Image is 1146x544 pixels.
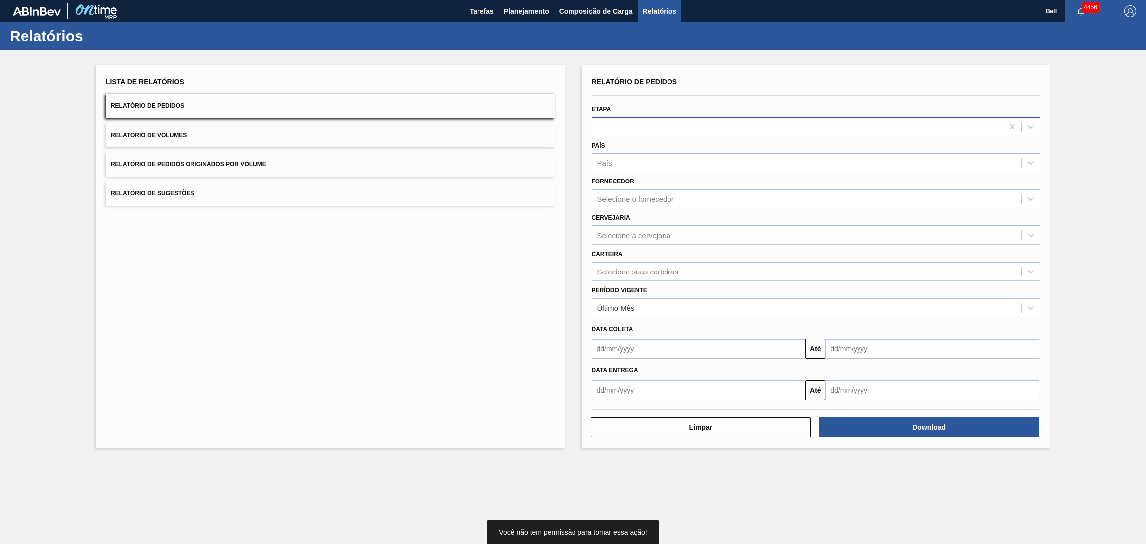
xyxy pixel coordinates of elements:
span: Você não tem permissão para tomar essa ação! [499,528,647,536]
span: Relatório de Pedidos Originados por Volume [111,161,266,168]
input: dd/mm/yyyy [825,380,1039,400]
label: Período Vigente [592,287,647,294]
span: Relatório de Pedidos [111,102,184,109]
button: Notificações [1065,4,1097,18]
span: Planejamento [504,5,549,17]
button: Até [805,380,825,400]
h1: Relatórios [10,30,187,42]
div: Selecione suas carteiras [597,267,678,275]
label: País [592,142,605,149]
label: Etapa [592,106,611,113]
img: Logout [1124,5,1136,17]
span: 4456 [1082,2,1099,13]
input: dd/mm/yyyy [592,380,806,400]
span: Data coleta [592,326,633,333]
span: Composição de Carga [559,5,633,17]
label: Fornecedor [592,178,634,185]
button: Até [805,339,825,359]
button: Relatório de Pedidos [106,94,555,118]
button: Relatório de Pedidos Originados por Volume [106,152,555,177]
button: Download [819,417,1039,437]
div: Selecione a cervejaria [597,231,671,239]
button: Relatório de Volumes [106,123,555,148]
span: Relatório de Pedidos [592,78,677,86]
span: Relatórios [643,5,676,17]
div: País [597,159,612,167]
label: Cervejaria [592,214,630,221]
label: Carteira [592,251,623,258]
span: Tarefas [470,5,494,17]
input: dd/mm/yyyy [825,339,1039,359]
span: Lista de Relatórios [106,78,184,86]
div: Selecione o fornecedor [597,195,674,203]
span: Data entrega [592,367,638,374]
input: dd/mm/yyyy [592,339,806,359]
button: Limpar [591,417,811,437]
span: Relatório de Volumes [111,132,187,139]
button: Relatório de Sugestões [106,181,555,206]
div: Último Mês [597,303,635,312]
img: TNhmsLtSVTkK8tSr43FrP2fwEKptu5GPRR3wAAAABJRU5ErkJggg== [13,7,61,16]
span: Relatório de Sugestões [111,190,194,197]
